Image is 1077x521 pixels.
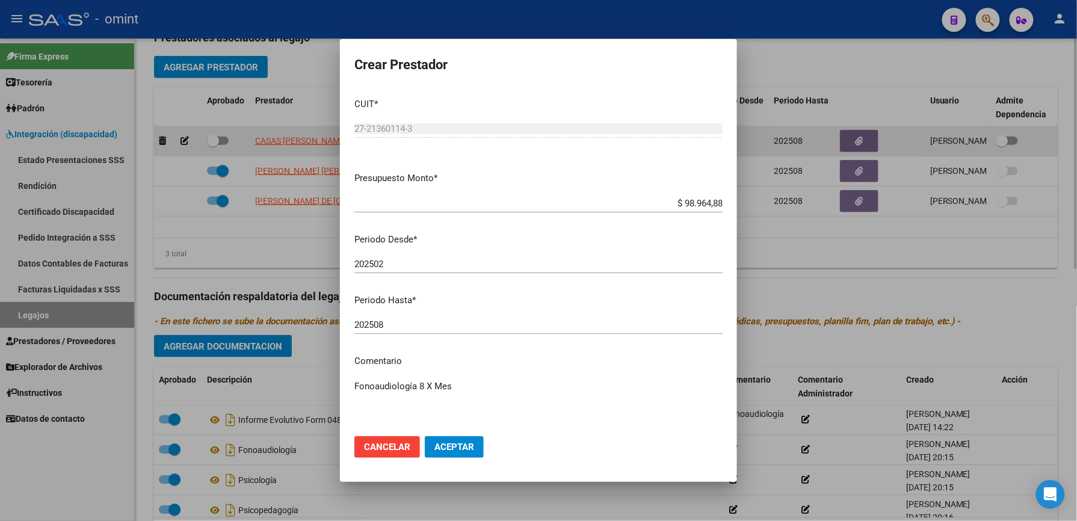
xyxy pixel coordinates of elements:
p: CUIT [354,97,723,111]
p: Periodo Desde [354,233,723,247]
button: Cancelar [354,436,420,458]
div: Open Intercom Messenger [1036,480,1065,509]
span: Cancelar [364,442,410,452]
button: Aceptar [425,436,484,458]
p: Periodo Hasta [354,294,723,307]
h2: Crear Prestador [354,54,723,76]
p: Comentario [354,354,723,368]
p: Presupuesto Monto [354,171,723,185]
span: Aceptar [434,442,474,452]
